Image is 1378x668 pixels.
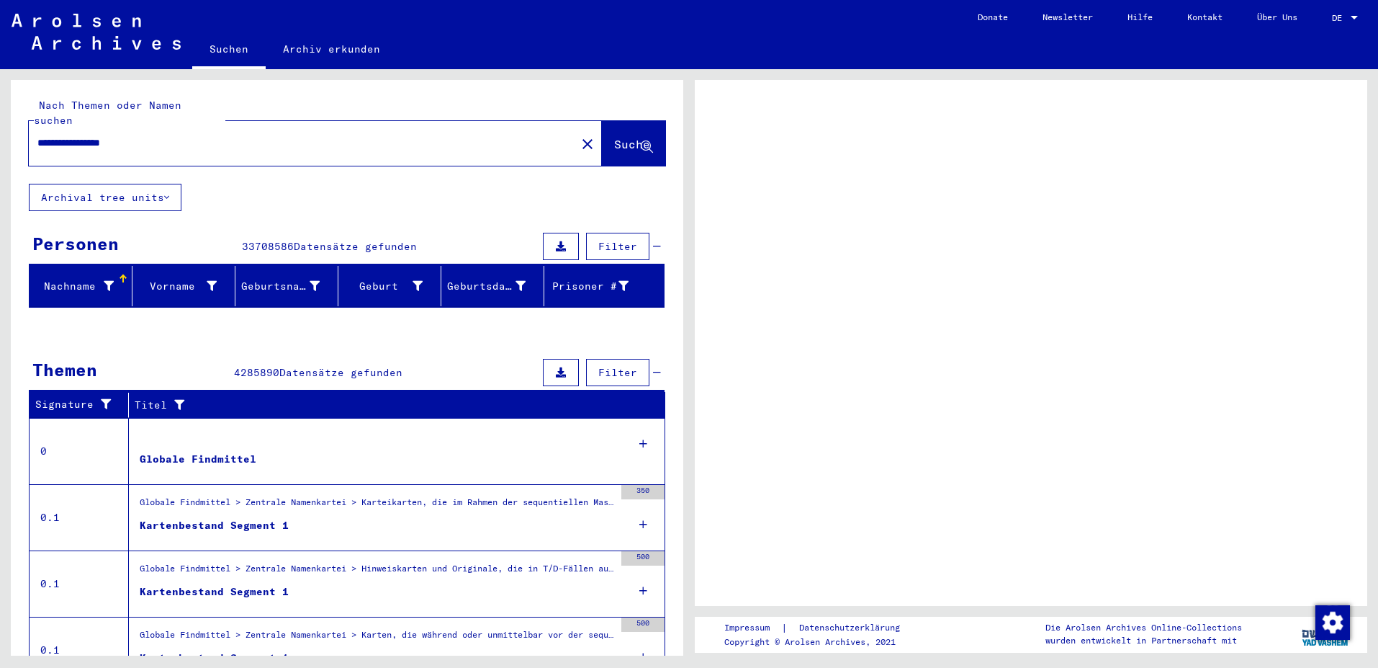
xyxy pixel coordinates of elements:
[279,366,402,379] span: Datensätze gefunden
[1315,605,1349,639] div: Zustimmung ändern
[724,636,917,649] p: Copyright © Arolsen Archives, 2021
[12,14,181,50] img: Arolsen_neg.svg
[34,99,181,127] mat-label: Nach Themen oder Namen suchen
[30,266,132,306] mat-header-cell: Nachname
[242,240,294,253] span: 33708586
[447,275,544,298] div: Geburtsdatum
[1299,616,1353,652] img: yv_logo.png
[30,551,129,617] td: 0.1
[621,618,665,632] div: 500
[241,279,320,294] div: Geburtsname
[1315,605,1350,640] img: Zustimmung ändern
[724,620,917,636] div: |
[586,233,649,260] button: Filter
[788,620,917,636] a: Datenschutzerklärung
[550,275,647,298] div: Prisoner #
[132,266,235,306] mat-header-cell: Vorname
[140,584,289,600] div: Kartenbestand Segment 1
[579,135,596,153] mat-icon: close
[140,651,289,666] div: Kartenbestand Segment 1
[35,393,132,417] div: Signature
[1045,621,1242,634] p: Die Arolsen Archives Online-Collections
[621,551,665,566] div: 500
[550,279,629,294] div: Prisoner #
[32,231,119,257] div: Personen
[35,279,114,294] div: Nachname
[338,266,441,306] mat-header-cell: Geburt‏
[344,275,441,298] div: Geburt‏
[140,496,614,516] div: Globale Findmittel > Zentrale Namenkartei > Karteikarten, die im Rahmen der sequentiellen Massend...
[138,275,235,298] div: Vorname
[35,275,132,298] div: Nachname
[266,32,397,66] a: Archiv erkunden
[544,266,664,306] mat-header-cell: Prisoner #
[344,279,423,294] div: Geburt‏
[138,279,217,294] div: Vorname
[241,275,338,298] div: Geburtsname
[30,418,129,484] td: 0
[135,398,636,413] div: Titel
[192,32,266,69] a: Suchen
[294,240,417,253] span: Datensätze gefunden
[234,366,279,379] span: 4285890
[140,452,256,467] div: Globale Findmittel
[598,366,637,379] span: Filter
[621,485,665,499] div: 350
[135,393,651,417] div: Titel
[447,279,526,294] div: Geburtsdatum
[30,484,129,551] td: 0.1
[724,620,781,636] a: Impressum
[140,518,289,533] div: Kartenbestand Segment 1
[441,266,544,306] mat-header-cell: Geburtsdatum
[140,628,614,649] div: Globale Findmittel > Zentrale Namenkartei > Karten, die während oder unmittelbar vor der sequenti...
[586,359,649,386] button: Filter
[29,184,181,211] button: Archival tree units
[1332,13,1348,23] span: DE
[573,129,602,158] button: Clear
[614,137,650,151] span: Suche
[35,397,117,412] div: Signature
[32,357,97,383] div: Themen
[140,562,614,582] div: Globale Findmittel > Zentrale Namenkartei > Hinweiskarten und Originale, die in T/D-Fällen aufgef...
[1045,634,1242,647] p: wurden entwickelt in Partnerschaft mit
[602,121,665,166] button: Suche
[235,266,338,306] mat-header-cell: Geburtsname
[598,240,637,253] span: Filter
